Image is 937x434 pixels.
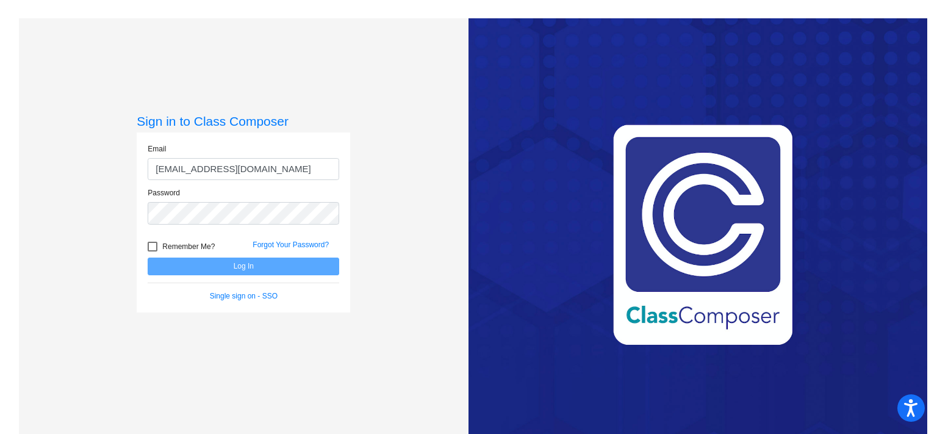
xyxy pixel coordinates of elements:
[253,241,329,249] a: Forgot Your Password?
[148,143,166,154] label: Email
[210,292,278,300] a: Single sign on - SSO
[148,187,180,198] label: Password
[137,114,350,129] h3: Sign in to Class Composer
[148,258,339,275] button: Log In
[162,239,215,254] span: Remember Me?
